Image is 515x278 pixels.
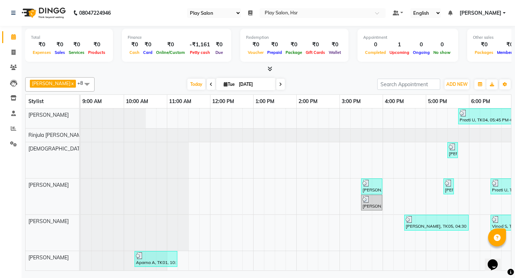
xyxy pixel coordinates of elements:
[31,41,53,49] div: ₹0
[128,50,141,55] span: Cash
[86,50,107,55] span: Products
[187,41,213,49] div: -₹1,161
[284,50,304,55] span: Package
[383,96,406,107] a: 4:00 PM
[28,145,125,152] span: [DEMOGRAPHIC_DATA][PERSON_NAME]
[28,98,44,105] span: Stylist
[485,249,508,271] iframe: chat widget
[327,41,343,49] div: ₹0
[491,180,511,193] div: Preeti U, TK04, 06:30 PM-07:00 PM, Classic pedicure
[246,50,265,55] span: Voucher
[28,132,86,138] span: Rinjula [PERSON_NAME]
[444,180,453,193] div: [PERSON_NAME] S, TK06, 05:25 PM-05:40 PM, Threading-Eye Brow Shaping
[187,79,205,90] span: Today
[469,96,492,107] a: 6:00 PM
[363,41,388,49] div: 0
[18,3,68,23] img: logo
[213,41,225,49] div: ₹0
[32,80,70,86] span: [PERSON_NAME]
[86,41,107,49] div: ₹0
[377,79,440,90] input: Search Appointment
[254,96,276,107] a: 1:00 PM
[222,82,237,87] span: Tue
[363,34,452,41] div: Appointment
[426,96,449,107] a: 5:00 PM
[304,41,327,49] div: ₹0
[411,41,432,49] div: 0
[473,50,495,55] span: Packages
[31,34,107,41] div: Total
[124,96,150,107] a: 10:00 AM
[210,96,236,107] a: 12:00 PM
[362,180,382,193] div: [PERSON_NAME], TK02, 03:30 PM-04:00 PM, Detan face & Neck
[340,96,363,107] a: 3:00 PM
[28,218,69,224] span: [PERSON_NAME]
[128,34,225,41] div: Finance
[28,254,69,261] span: [PERSON_NAME]
[141,50,154,55] span: Card
[246,41,265,49] div: ₹0
[411,50,432,55] span: Ongoing
[67,41,86,49] div: ₹0
[297,96,319,107] a: 2:00 PM
[53,50,67,55] span: Sales
[167,96,193,107] a: 11:00 AM
[79,3,111,23] b: 08047224946
[31,50,53,55] span: Expenses
[214,50,225,55] span: Due
[188,50,212,55] span: Petty cash
[28,112,69,118] span: [PERSON_NAME]
[432,41,452,49] div: 0
[327,50,343,55] span: Wallet
[77,80,88,86] span: +8
[265,41,284,49] div: ₹0
[141,41,154,49] div: ₹0
[446,82,468,87] span: ADD NEW
[284,41,304,49] div: ₹0
[448,143,457,157] div: [PERSON_NAME] S, TK05, 05:30 PM-05:45 PM, 3G Under Arms
[405,216,468,230] div: [PERSON_NAME], TK05, 04:30 PM-06:00 PM, Hair Cut Men (Senior stylist),[PERSON_NAME] Shaping
[154,41,187,49] div: ₹0
[135,252,177,266] div: Aparna A, TK01, 10:15 AM-11:15 AM, Hair Cut Men (Head Stylist)
[237,79,273,90] input: 2025-09-02
[388,41,411,49] div: 1
[81,96,104,107] a: 9:00 AM
[67,50,86,55] span: Services
[388,50,411,55] span: Upcoming
[432,50,452,55] span: No show
[246,34,343,41] div: Redemption
[445,79,469,89] button: ADD NEW
[128,41,141,49] div: ₹0
[304,50,327,55] span: Gift Cards
[53,41,67,49] div: ₹0
[362,196,382,209] div: [PERSON_NAME], TK02, 03:30 PM-04:00 PM, Skeyndor Marine Mineral Shock
[460,9,501,17] span: [PERSON_NAME]
[70,80,74,86] a: x
[363,50,388,55] span: Completed
[28,182,69,188] span: [PERSON_NAME]
[473,41,495,49] div: ₹0
[265,50,284,55] span: Prepaid
[154,50,187,55] span: Online/Custom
